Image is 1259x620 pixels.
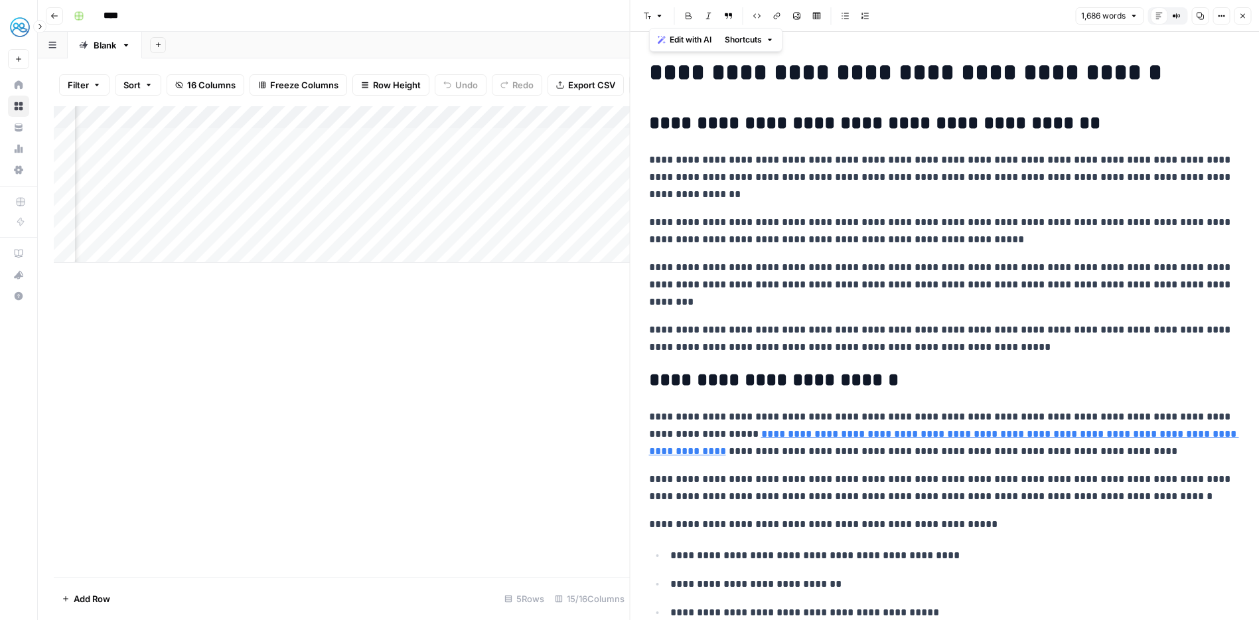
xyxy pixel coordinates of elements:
[499,588,550,609] div: 5 Rows
[568,78,615,92] span: Export CSV
[8,11,29,44] button: Workspace: MyHealthTeam
[94,39,116,52] div: Blank
[548,74,624,96] button: Export CSV
[492,74,542,96] button: Redo
[719,31,779,48] button: Shortcuts
[725,34,762,46] span: Shortcuts
[1081,10,1126,22] span: 1,686 words
[167,74,244,96] button: 16 Columns
[8,243,29,264] a: AirOps Academy
[455,78,478,92] span: Undo
[9,265,29,285] div: What's new?
[8,285,29,307] button: Help + Support
[8,15,32,39] img: MyHealthTeam Logo
[8,138,29,159] a: Usage
[59,74,110,96] button: Filter
[250,74,347,96] button: Freeze Columns
[270,78,338,92] span: Freeze Columns
[187,78,236,92] span: 16 Columns
[8,159,29,181] a: Settings
[512,78,534,92] span: Redo
[373,78,421,92] span: Row Height
[8,117,29,138] a: Your Data
[68,32,142,58] a: Blank
[74,592,110,605] span: Add Row
[1075,7,1144,25] button: 1,686 words
[123,78,141,92] span: Sort
[115,74,161,96] button: Sort
[8,96,29,117] a: Browse
[54,588,118,609] button: Add Row
[435,74,486,96] button: Undo
[652,31,717,48] button: Edit with AI
[8,264,29,285] button: What's new?
[670,34,711,46] span: Edit with AI
[352,74,429,96] button: Row Height
[68,78,89,92] span: Filter
[8,74,29,96] a: Home
[550,588,630,609] div: 15/16 Columns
